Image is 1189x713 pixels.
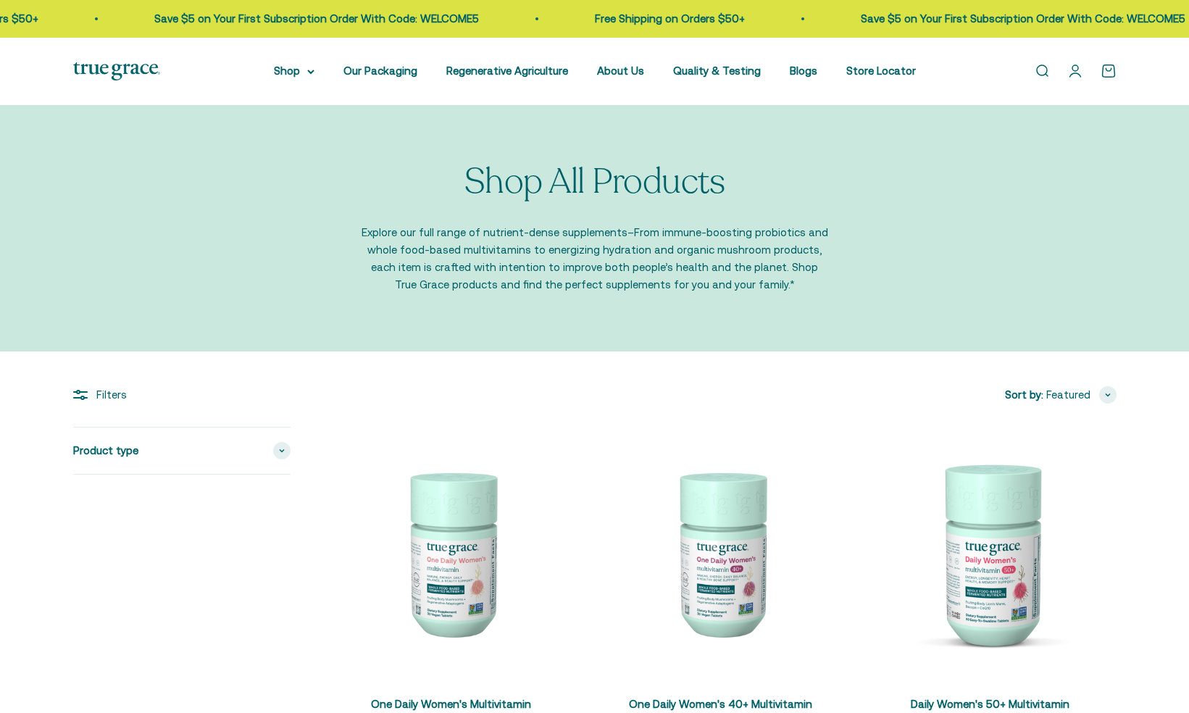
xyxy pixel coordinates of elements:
span: Sort by: [1005,386,1043,404]
button: Featured [1046,386,1117,404]
summary: Product type [73,428,291,474]
img: We select ingredients that play a concrete role in true health, and we include them at effective ... [325,427,577,679]
span: Featured [1046,386,1090,404]
a: Daily Women's 50+ Multivitamin [911,698,1069,710]
a: Quality & Testing [673,64,761,77]
a: Blogs [790,64,817,77]
p: Explore our full range of nutrient-dense supplements–From immune-boosting probiotics and whole fo... [359,224,830,293]
p: Save $5 on Your First Subscription Order With Code: WELCOME5 [151,10,475,28]
p: Save $5 on Your First Subscription Order With Code: WELCOME5 [857,10,1182,28]
a: One Daily Women's 40+ Multivitamin [629,698,812,710]
span: Product type [73,442,138,459]
a: Regenerative Agriculture [446,64,568,77]
summary: Shop [274,62,314,80]
a: Free Shipping on Orders $50+ [591,12,741,25]
img: Daily Multivitamin for Immune Support, Energy, Daily Balance, and Healthy Bone Support* Vitamin A... [595,427,847,679]
div: Filters [73,386,291,404]
p: Shop All Products [464,163,725,201]
a: Store Locator [846,64,916,77]
a: Our Packaging [343,64,417,77]
img: Daily Women's 50+ Multivitamin [864,427,1117,679]
a: About Us [597,64,644,77]
a: One Daily Women's Multivitamin [371,698,531,710]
